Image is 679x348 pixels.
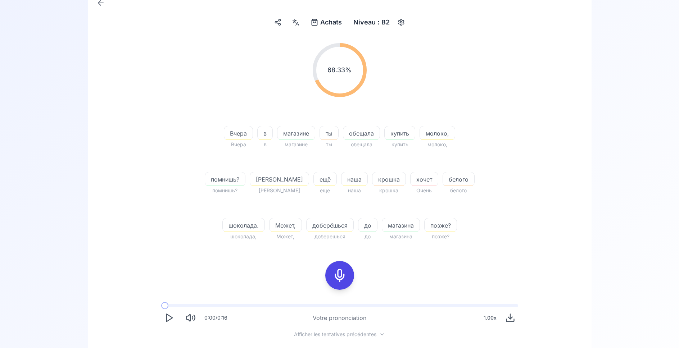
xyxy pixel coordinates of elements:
[224,129,253,138] span: Вчера
[224,126,253,140] button: Вчера
[224,140,253,149] span: Вчера
[308,16,345,29] button: Achats
[250,172,309,186] button: [PERSON_NAME]
[481,311,499,325] div: 1.00 x
[250,186,309,195] span: [PERSON_NAME]
[314,175,336,184] span: ещё
[424,218,457,232] button: позже?
[250,175,309,184] span: [PERSON_NAME]
[288,331,391,337] button: Afficher les tentatives précédentes
[341,175,367,184] span: наша
[313,172,337,186] button: ещё
[343,129,380,138] span: обещала
[277,140,315,149] span: магазине
[424,232,457,241] span: позже?
[350,16,393,29] div: Niveau : B2
[277,126,315,140] button: магазине
[382,232,420,241] span: магазина
[420,126,455,140] button: молоко,
[341,186,368,195] span: наша
[294,331,376,338] span: Afficher les tentatives précédentes
[372,186,406,195] span: крошка
[420,140,455,149] span: молоко,
[425,221,457,230] span: позже?
[270,221,302,230] span: Может,
[313,186,337,195] span: еще
[222,218,265,232] button: шоколада.
[306,218,354,232] button: доберёшься
[382,221,420,230] span: магазина
[257,140,273,149] span: в
[372,175,406,184] span: крошка
[443,172,475,186] button: белого
[320,17,342,27] span: Achats
[382,218,420,232] button: магазина
[358,221,377,230] span: до
[410,172,438,186] button: хочет
[320,126,339,140] button: ты
[313,313,366,322] div: Votre prononciation
[205,175,245,184] span: помнишь?
[204,314,227,321] div: 0:00 / 0:16
[327,65,352,75] span: 68.33 %
[410,186,438,195] span: Очень
[306,232,354,241] span: доберешься
[358,232,377,241] span: до
[258,129,272,138] span: в
[320,140,339,149] span: ты
[384,140,415,149] span: купить
[257,126,273,140] button: в
[320,129,338,138] span: ты
[205,186,245,195] span: помнишь?
[384,126,415,140] button: купить
[385,129,415,138] span: купить
[307,221,353,230] span: доберёшься
[341,172,368,186] button: наша
[205,172,245,186] button: помнишь?
[269,218,302,232] button: Может,
[502,310,518,326] button: Download audio
[277,129,315,138] span: магазине
[420,129,455,138] span: молоко,
[223,221,264,230] span: шоколада.
[411,175,438,184] span: хочет
[343,140,380,149] span: обещала
[358,218,377,232] button: до
[161,310,177,326] button: Play
[350,16,407,29] button: Niveau : B2
[183,310,199,326] button: Mute
[222,232,265,241] span: шоколада,
[372,172,406,186] button: крошка
[443,175,474,184] span: белого
[269,232,302,241] span: Может,
[343,126,380,140] button: обещала
[443,186,475,195] span: белого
